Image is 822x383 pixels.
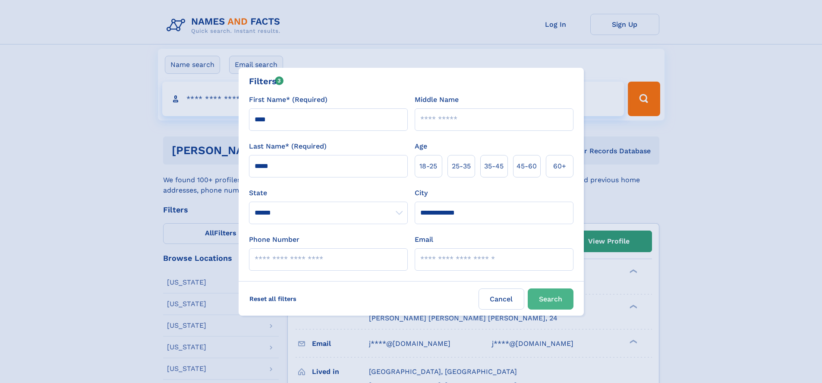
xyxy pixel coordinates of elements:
[528,288,573,310] button: Search
[249,234,299,245] label: Phone Number
[419,161,437,171] span: 18‑25
[553,161,566,171] span: 60+
[415,95,459,105] label: Middle Name
[244,288,302,309] label: Reset all filters
[249,75,284,88] div: Filters
[249,141,327,152] label: Last Name* (Required)
[415,188,428,198] label: City
[249,95,328,105] label: First Name* (Required)
[415,141,427,152] label: Age
[249,188,408,198] label: State
[479,288,524,310] label: Cancel
[415,234,433,245] label: Email
[517,161,537,171] span: 45‑60
[452,161,471,171] span: 25‑35
[484,161,504,171] span: 35‑45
